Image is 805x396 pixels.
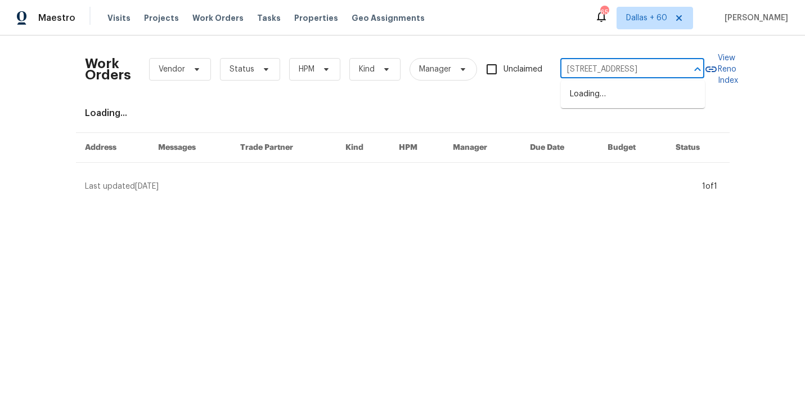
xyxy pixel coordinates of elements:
span: Geo Assignments [352,12,425,24]
span: HPM [299,64,314,75]
span: Tasks [257,14,281,22]
span: Status [230,64,254,75]
th: Status [667,133,729,163]
th: Trade Partner [231,133,336,163]
span: Vendor [159,64,185,75]
th: Budget [599,133,667,163]
input: Enter in an address [560,61,673,78]
th: HPM [390,133,444,163]
div: Loading… [561,81,705,108]
span: Properties [294,12,338,24]
div: Last updated [85,181,699,192]
button: Close [690,61,705,77]
div: 659 [600,7,608,18]
span: Visits [107,12,131,24]
span: Dallas + 60 [626,12,667,24]
th: Due Date [521,133,599,163]
th: Address [76,133,149,163]
span: Manager [419,64,451,75]
h2: Work Orders [85,58,131,81]
span: Work Orders [192,12,244,24]
div: 1 of 1 [702,181,717,192]
a: View Reno Index [704,52,738,86]
span: Kind [359,64,375,75]
th: Kind [336,133,390,163]
span: Unclaimed [503,64,542,75]
th: Manager [444,133,521,163]
span: Projects [144,12,179,24]
span: Maestro [38,12,75,24]
span: [DATE] [135,183,159,190]
div: Loading... [85,108,721,119]
span: [PERSON_NAME] [720,12,788,24]
th: Messages [149,133,232,163]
